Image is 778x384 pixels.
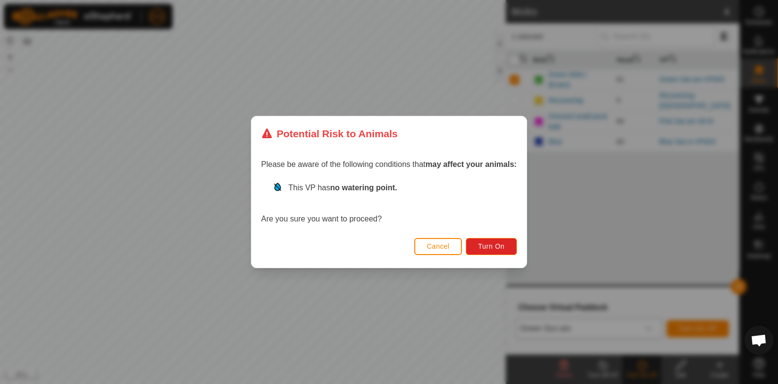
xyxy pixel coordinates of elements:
span: This VP has [288,183,397,192]
div: Potential Risk to Animals [261,126,398,141]
button: Turn On [466,238,517,255]
span: Cancel [427,242,450,250]
strong: no watering point. [330,183,397,192]
span: Turn On [478,242,505,250]
strong: may affect your animals: [425,160,517,168]
button: Cancel [414,238,462,255]
a: Open chat [744,326,774,355]
div: Are you sure you want to proceed? [261,182,517,225]
span: Please be aware of the following conditions that [261,160,517,168]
